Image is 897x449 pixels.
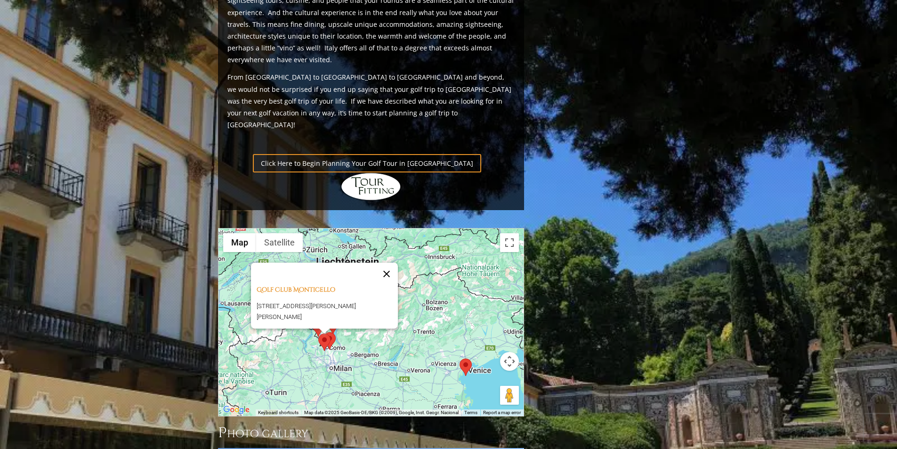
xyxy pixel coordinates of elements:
p: [STREET_ADDRESS][PERSON_NAME][PERSON_NAME] [257,301,398,323]
button: Show street map [223,233,256,252]
a: Terms [464,410,477,415]
button: Map camera controls [500,352,519,371]
a: Golf Club Monticello [257,286,335,294]
img: Hidden Links [340,172,402,201]
img: Google [221,404,252,416]
span: From [GEOGRAPHIC_DATA] to [GEOGRAPHIC_DATA] to [GEOGRAPHIC_DATA] and beyond, we would not be surp... [227,73,511,129]
button: Keyboard shortcuts [258,409,299,416]
a: Click Here to Begin Planning Your Golf Tour in [GEOGRAPHIC_DATA] [253,154,481,172]
button: Close [375,262,398,285]
h3: Photo Gallery [218,424,524,442]
a: Open this area in Google Maps (opens a new window) [221,404,252,416]
button: Drag Pegman onto the map to open Street View [500,386,519,405]
button: Show satellite imagery [256,233,303,252]
button: Toggle fullscreen view [500,233,519,252]
span: Map data ©2025 GeoBasis-DE/BKG (©2009), Google, Inst. Geogr. Nacional [304,410,459,415]
a: Report a map error [483,410,521,415]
